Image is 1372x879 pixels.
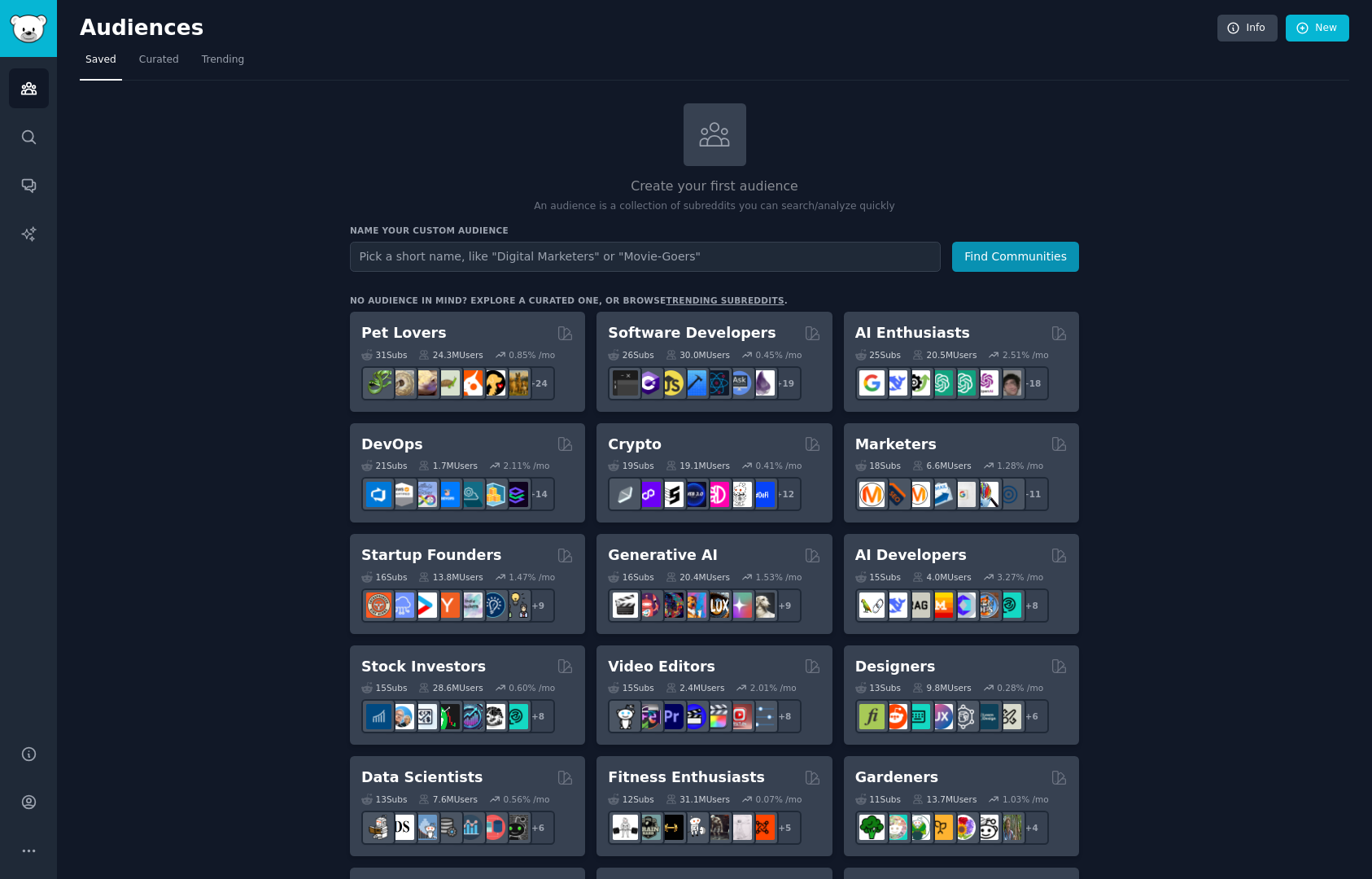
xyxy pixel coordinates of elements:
[855,682,901,693] div: 13 Sub s
[996,370,1021,396] img: ArtificalIntelligence
[658,815,684,840] img: workout
[704,704,729,729] img: finalcutpro
[704,482,729,507] img: defiblockchain
[1015,477,1049,511] div: + 11
[480,593,505,618] img: Entrepreneurship
[666,794,730,805] div: 31.1M Users
[727,482,752,507] img: CryptoNews
[350,225,1079,236] h3: Name your custom audience
[435,704,460,729] img: Trading
[608,435,662,455] h2: Crypto
[202,53,244,68] span: Trending
[749,370,775,396] img: elixir
[509,682,555,693] div: 0.60 % /mo
[361,435,423,455] h2: DevOps
[681,370,706,396] img: iOSProgramming
[361,767,483,788] h2: Data Scientists
[727,815,752,840] img: physicaltherapy
[905,370,930,396] img: AItoolsCatalog
[480,704,505,729] img: swingtrading
[950,482,976,507] img: googleads
[1003,794,1049,805] div: 1.03 % /mo
[928,815,953,840] img: GardeningUK
[636,815,661,840] img: GymMotivation
[855,794,901,805] div: 11 Sub s
[366,704,391,729] img: dividends
[389,815,414,840] img: datascience
[457,704,483,729] img: StocksAndTrading
[996,482,1021,507] img: OnlineMarketing
[749,482,775,507] img: defi_
[418,682,483,693] div: 28.6M Users
[767,477,802,511] div: + 12
[704,593,729,618] img: FluxAI
[928,593,953,618] img: MistralAI
[681,593,706,618] img: sdforall
[1217,15,1278,42] a: Info
[767,811,802,845] div: + 5
[457,593,483,618] img: indiehackers
[521,477,555,511] div: + 14
[608,323,776,343] h2: Software Developers
[666,571,730,583] div: 20.4M Users
[412,593,437,618] img: startup
[681,704,706,729] img: VideoEditors
[350,177,1079,197] h2: Create your first audience
[749,593,775,618] img: DreamBooth
[412,370,437,396] img: leopardgeckos
[704,815,729,840] img: fitness30plus
[435,370,460,396] img: turtle
[636,704,661,729] img: editors
[996,593,1021,618] img: AIDevelopersSociety
[521,366,555,400] div: + 24
[608,657,715,677] h2: Video Editors
[882,370,907,396] img: DeepSeek
[658,593,684,618] img: deepdream
[882,815,907,840] img: succulents
[613,593,638,618] img: aivideo
[636,593,661,618] img: dalle2
[389,704,414,729] img: ValueInvesting
[1286,15,1349,42] a: New
[749,815,775,840] img: personaltraining
[973,482,998,507] img: MarketingResearch
[859,704,885,729] img: typography
[756,571,802,583] div: 1.53 % /mo
[613,704,638,729] img: gopro
[10,15,47,43] img: GummySearch logo
[350,242,941,272] input: Pick a short name, like "Digital Marketers" or "Movie-Goers"
[504,460,550,471] div: 2.11 % /mo
[905,704,930,729] img: UI_Design
[973,593,998,618] img: llmops
[666,295,784,305] a: trending subreddits
[658,370,684,396] img: learnjavascript
[504,794,550,805] div: 0.56 % /mo
[457,370,483,396] img: cockatiel
[997,460,1043,471] div: 1.28 % /mo
[855,767,939,788] h2: Gardeners
[855,460,901,471] div: 18 Sub s
[855,657,936,677] h2: Designers
[608,682,653,693] div: 15 Sub s
[418,794,478,805] div: 7.6M Users
[435,593,460,618] img: ycombinator
[905,482,930,507] img: AskMarketing
[658,482,684,507] img: ethstaker
[996,704,1021,729] img: UX_Design
[666,349,730,361] div: 30.0M Users
[1015,811,1049,845] div: + 4
[882,593,907,618] img: DeepSeek
[361,323,447,343] h2: Pet Lovers
[503,704,528,729] img: technicalanalysis
[503,482,528,507] img: PlatformEngineers
[361,460,407,471] div: 21 Sub s
[952,242,1079,272] button: Find Communities
[973,815,998,840] img: UrbanGardening
[855,545,967,566] h2: AI Developers
[912,794,977,805] div: 13.7M Users
[608,349,653,361] div: 26 Sub s
[80,15,1217,42] h2: Audiences
[996,815,1021,840] img: GardenersWorld
[997,571,1043,583] div: 3.27 % /mo
[681,815,706,840] img: weightroom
